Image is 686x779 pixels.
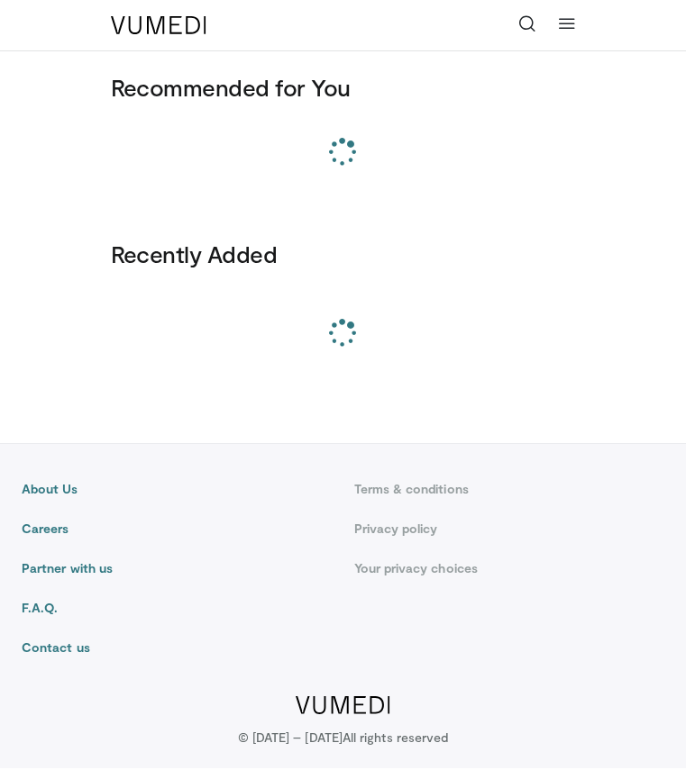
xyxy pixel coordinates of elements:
[22,599,333,617] a: F.A.Q.
[111,73,576,102] h3: Recommended for You
[22,520,333,538] a: Careers
[111,240,576,268] h3: Recently Added
[343,729,448,745] span: All rights reserved
[354,559,665,577] a: Your privacy choices
[354,520,665,538] a: Privacy policy
[22,559,333,577] a: Partner with us
[296,696,390,714] img: VuMedi Logo
[111,16,206,34] img: VuMedi Logo
[22,480,333,498] a: About Us
[238,729,449,747] p: © [DATE] – [DATE]
[354,480,665,498] a: Terms & conditions
[22,639,333,657] a: Contact us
